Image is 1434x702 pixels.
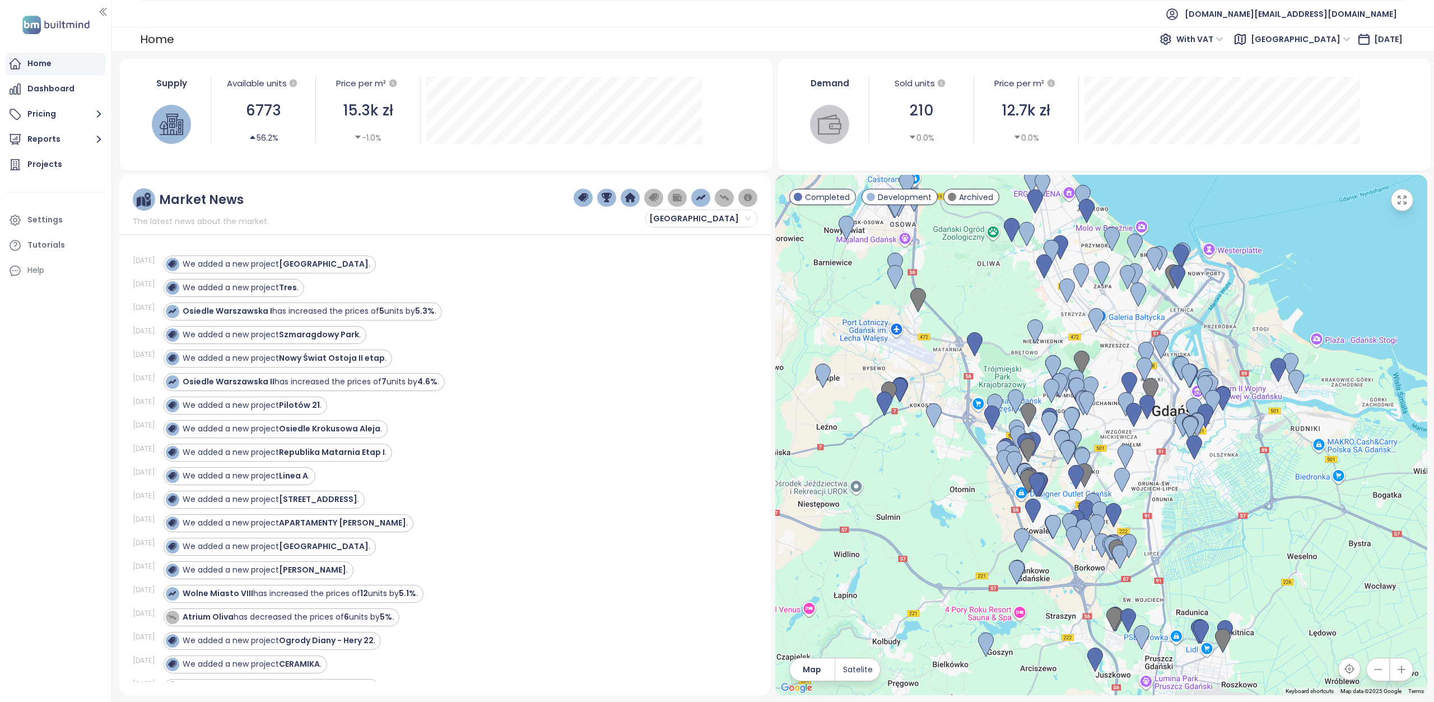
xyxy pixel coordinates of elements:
[875,99,968,122] div: 210
[183,494,359,505] div: We added a new project .
[1340,688,1402,694] span: Map data ©2025 Google
[719,193,729,203] img: price-decreases.png
[743,193,753,203] img: information-circle.png
[183,329,361,341] div: We added a new project .
[6,234,106,257] a: Tutorials
[878,191,932,203] span: Development
[354,133,362,141] span: caret-down
[138,77,206,90] div: Supply
[217,77,310,90] div: Available units
[672,193,682,203] img: wallet-dark-grey.png
[168,495,176,503] img: icon
[803,663,821,676] span: Map
[133,467,161,477] div: [DATE]
[183,470,310,482] div: We added a new project .
[649,193,659,203] img: price-tag-grey.png
[140,29,174,49] div: Home
[183,517,408,529] div: We added a new project .
[360,588,368,599] strong: 12
[959,191,993,203] span: Archived
[168,566,176,574] img: icon
[168,472,176,480] img: icon
[279,635,374,646] strong: Ogrody Diany - Hery 22
[27,57,52,71] div: Home
[160,113,183,136] img: house
[19,13,93,36] img: logo
[6,78,106,100] a: Dashboard
[133,279,161,289] div: [DATE]
[1251,31,1351,48] span: Gdańsk
[279,399,320,411] strong: Pilotów 21
[279,541,369,552] strong: [GEOGRAPHIC_DATA]
[279,329,359,340] strong: Szmaragdowy Park
[168,354,176,362] img: icon
[183,305,436,317] div: has increased the prices of units by .
[133,326,161,336] div: [DATE]
[183,541,370,552] div: We added a new project .
[27,213,63,227] div: Settings
[133,420,161,430] div: [DATE]
[980,77,1073,90] div: Price per m²
[6,103,106,125] button: Pricing
[183,423,382,435] div: We added a new project .
[649,210,751,227] span: Gdańsk
[183,258,370,270] div: We added a new project .
[183,352,387,364] div: We added a new project .
[168,378,176,385] img: icon
[875,77,968,90] div: Sold units
[168,331,176,338] img: icon
[322,99,415,122] div: 15.3k zł
[183,376,439,388] div: has increased the prices of units by .
[168,636,176,644] img: icon
[133,215,269,227] span: The latest news about the market.
[137,193,151,207] img: ruler
[27,82,75,96] div: Dashboard
[133,255,161,266] div: [DATE]
[279,352,385,364] strong: Nowy Świat Ostoja II etap
[279,517,406,528] strong: APARTAMENTY [PERSON_NAME]
[602,193,612,203] img: trophy-dark-blue.png
[133,538,161,548] div: [DATE]
[6,128,106,151] button: Reports
[909,132,934,144] div: 0.0%
[183,611,234,622] strong: Atrium Oliva
[578,193,588,203] img: price-tag-dark-blue.png
[133,608,161,619] div: [DATE]
[249,133,257,141] span: caret-up
[183,588,418,599] div: has increased the prices of units by .
[379,305,384,317] strong: 5
[1176,31,1223,48] span: With VAT
[909,133,916,141] span: caret-down
[133,632,161,642] div: [DATE]
[27,238,65,252] div: Tutorials
[790,658,835,681] button: Map
[843,663,873,676] span: Satelite
[133,585,161,595] div: [DATE]
[133,514,161,524] div: [DATE]
[249,132,278,144] div: 56.2%
[696,193,706,203] img: price-increases.png
[279,447,385,458] strong: Republika Matarnia Etap I
[133,491,161,501] div: [DATE]
[1286,687,1334,695] button: Keyboard shortcuts
[133,373,161,383] div: [DATE]
[133,350,161,360] div: [DATE]
[344,611,349,622] strong: 6
[1408,688,1424,694] a: Terms (opens in new tab)
[797,77,864,90] div: Demand
[1013,132,1039,144] div: 0.0%
[168,613,176,621] img: icon
[133,561,161,571] div: [DATE]
[6,154,106,176] a: Projects
[279,282,297,293] strong: Tres
[279,258,369,269] strong: [GEOGRAPHIC_DATA]
[380,611,392,622] strong: 5%
[183,611,394,623] div: has decreased the prices of units by .
[183,376,274,387] strong: Osiedle Warszawska II
[133,303,161,313] div: [DATE]
[217,99,310,122] div: 6773
[381,376,387,387] strong: 7
[6,259,106,282] div: Help
[183,282,299,294] div: We added a new project .
[6,209,106,231] a: Settings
